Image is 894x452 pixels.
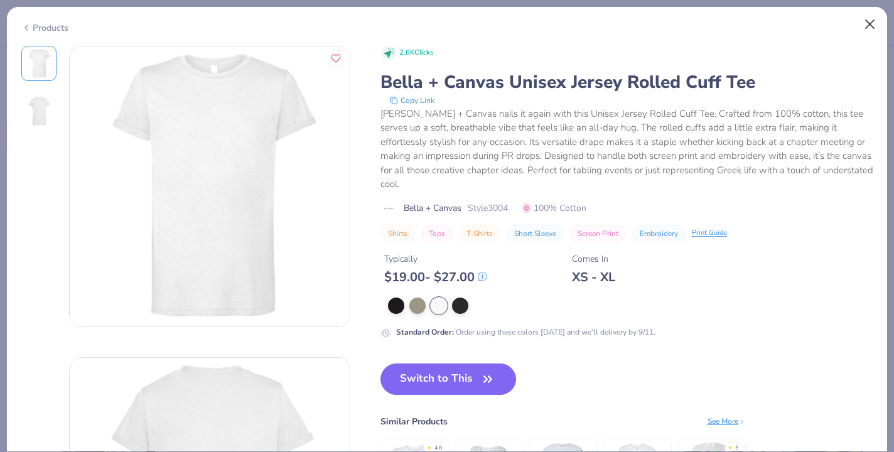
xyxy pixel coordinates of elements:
div: $ 19.00 - $ 27.00 [384,269,487,285]
button: T-Shirts [459,225,500,242]
span: Bella + Canvas [404,202,461,215]
div: Comes In [572,252,615,266]
div: ★ [427,444,432,449]
button: Screen Print [570,225,626,242]
button: Switch to This [380,363,517,395]
img: Back [24,96,54,126]
button: Close [858,13,882,36]
div: See More [708,416,746,427]
img: Front [24,48,54,78]
button: copy to clipboard [385,94,438,107]
img: Front [70,46,350,326]
button: Short Sleeve [507,225,564,242]
div: XS - XL [572,269,615,285]
div: Typically [384,252,487,266]
span: 100% Cotton [522,202,586,215]
div: Order using these colors [DATE] and we’ll delivery by 9/11. [396,326,655,338]
button: Shirts [380,225,415,242]
strong: Standard Order : [396,327,454,337]
div: ★ [728,444,733,449]
div: Bella + Canvas Unisex Jersey Rolled Cuff Tee [380,70,873,94]
span: Style 3004 [468,202,508,215]
div: Print Guide [692,228,727,239]
div: [PERSON_NAME] + Canvas nails it again with this Unisex Jersey Rolled Cuff Tee. Crafted from 100% ... [380,107,873,191]
button: Tops [421,225,453,242]
button: Embroidery [632,225,686,242]
span: 2.6K Clicks [399,48,433,58]
div: Products [21,21,68,35]
button: Like [328,50,344,67]
img: brand logo [380,203,397,213]
div: Similar Products [380,415,448,428]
